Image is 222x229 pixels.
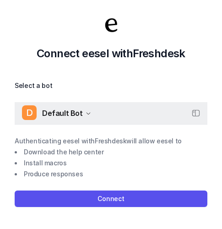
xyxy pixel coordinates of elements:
[102,16,120,34] img: Your Company
[15,158,207,169] li: Install macros
[15,102,207,124] button: DDefault Bot
[15,191,207,207] button: Connect
[15,169,207,180] li: Produce responses
[15,136,207,147] p: Authenticating eesel with Freshdesk will allow eesel to
[15,45,207,62] h2: Connect eesel with Freshdesk
[22,105,37,120] span: D
[15,80,207,91] label: Select a bot
[15,147,207,158] li: Download the help center
[42,107,83,120] span: Default Bot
